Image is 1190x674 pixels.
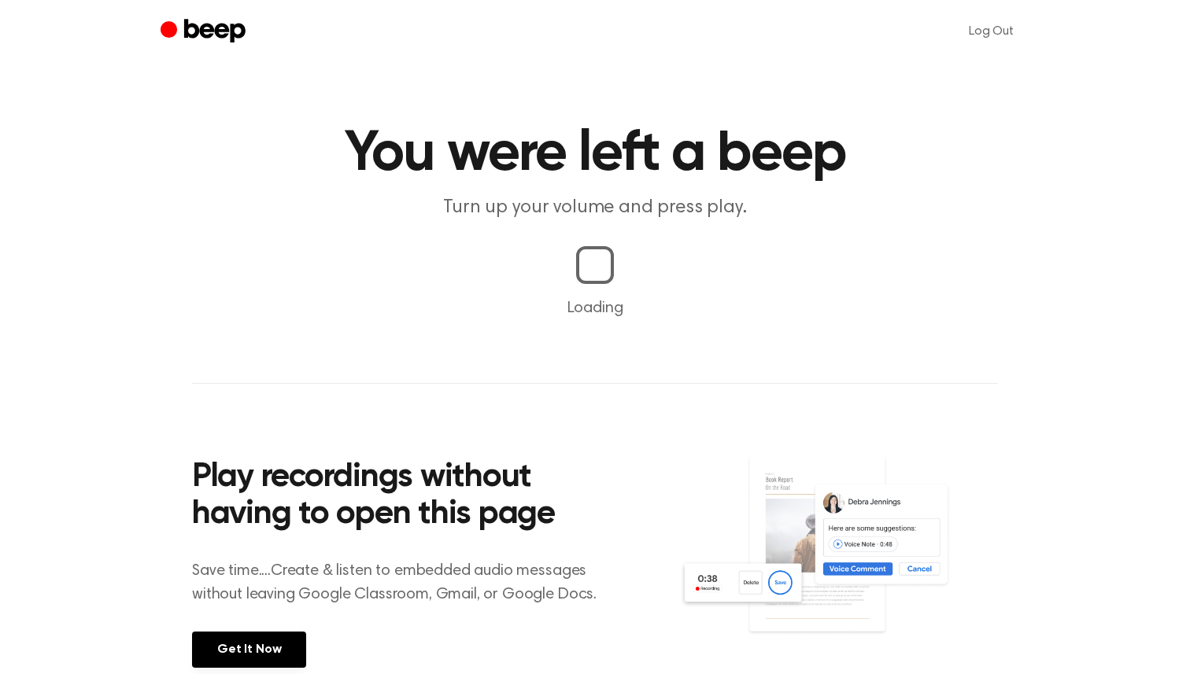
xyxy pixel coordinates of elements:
[192,459,616,534] h2: Play recordings without having to open this page
[679,455,998,666] img: Voice Comments on Docs and Recording Widget
[192,559,616,606] p: Save time....Create & listen to embedded audio messages without leaving Google Classroom, Gmail, ...
[192,632,306,668] a: Get It Now
[293,195,897,221] p: Turn up your volume and press play.
[161,17,249,47] a: Beep
[953,13,1029,50] a: Log Out
[19,296,1171,320] p: Loading
[192,126,998,182] h1: You were left a beep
